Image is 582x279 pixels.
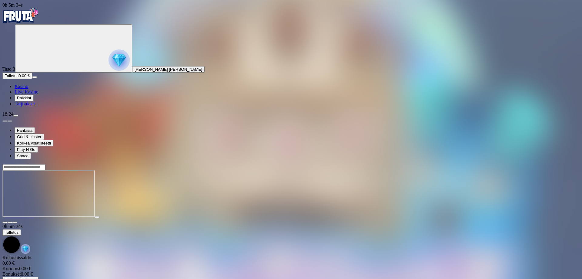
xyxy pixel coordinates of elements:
button: Talletusplus icon0.00 € [2,73,32,79]
img: reward-icon [21,244,30,254]
button: Palkkiot [15,95,34,101]
span: user session time [2,224,23,229]
button: Talletus [2,229,21,236]
span: Palkkiot [17,96,31,100]
button: Fantasia [15,127,35,134]
span: Grid & cluster [17,134,42,139]
div: Game menu [2,224,580,255]
button: play icon [95,216,99,218]
button: prev slide [2,120,7,122]
button: reward progress [15,24,132,73]
span: Space [17,154,28,158]
button: menu [32,76,37,78]
span: Taso 3 [2,66,15,72]
span: user session time [2,2,23,8]
nav: Primary [2,8,580,107]
button: Space [15,153,31,159]
div: 0.00 € [2,260,580,266]
img: Fruta [2,8,39,23]
a: Fruta [2,19,39,24]
span: Fantasia [17,128,32,133]
span: Kotiutus [2,266,19,271]
button: Korkea volatiliteetti [15,140,53,146]
iframe: Reactoonz [2,170,95,217]
span: Talletus [5,73,18,78]
button: menu [13,115,18,117]
input: Search [2,164,45,170]
span: [PERSON_NAME] [PERSON_NAME] [135,67,202,72]
span: 0.00 € [18,73,30,78]
button: Grid & cluster [15,134,44,140]
span: Korkea volatiliteetti [17,141,51,145]
div: Kokonaissaldo [2,255,580,266]
button: Play N Go [15,146,38,153]
div: 0.00 € [2,271,580,277]
a: Tarjoukset [15,101,35,106]
span: Bonukset [2,271,21,277]
a: Kasino [15,84,28,89]
button: next slide [7,120,12,122]
button: fullscreen icon [12,222,17,223]
span: Talletus [5,230,18,235]
span: 18:24 [2,111,13,117]
img: reward progress [109,49,130,71]
a: Live Kasino [15,89,38,94]
nav: Main menu [2,84,580,107]
button: [PERSON_NAME] [PERSON_NAME] [132,66,205,73]
span: Play N Go [17,147,35,152]
button: chevron-down icon [7,222,12,223]
div: 0.00 € [2,266,580,271]
button: close icon [2,222,7,223]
